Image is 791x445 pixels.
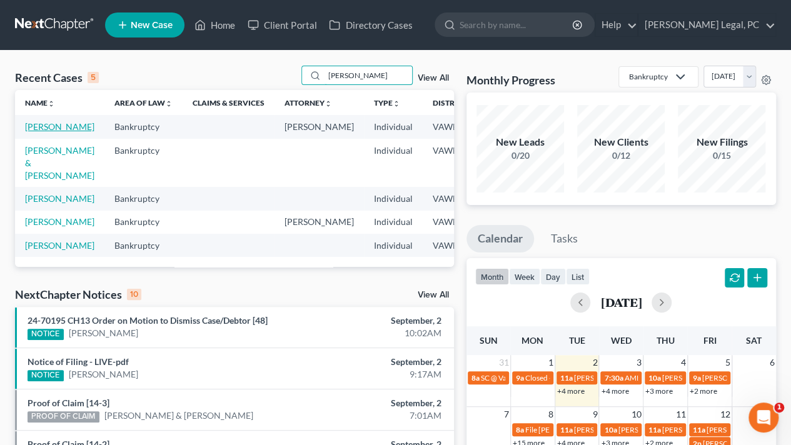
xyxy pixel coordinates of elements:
div: New Filings [678,135,765,149]
span: 31 [498,355,510,370]
div: Recent Cases [15,70,99,85]
a: [PERSON_NAME] & [PERSON_NAME] [25,145,94,181]
iframe: Intercom live chat [748,402,778,432]
div: 9:17AM [311,368,441,381]
th: Claims & Services [183,90,275,115]
a: Nameunfold_more [25,98,55,107]
a: Districtunfold_more [433,98,474,107]
span: 1 [774,402,784,412]
span: 3 [635,355,643,370]
div: New Clients [577,135,665,149]
input: Search by name... [325,66,412,84]
td: Individual [364,115,423,138]
a: Typeunfold_more [374,98,400,107]
a: Proof of Claim [14-3] [28,397,109,408]
span: 7:30a [604,373,623,382]
a: [PERSON_NAME] [25,121,94,132]
span: 8a [471,373,480,382]
i: unfold_more [325,100,332,107]
a: View All [418,291,449,299]
div: September, 2 [311,356,441,368]
span: 2 [591,355,598,370]
div: NextChapter Notices [15,287,141,302]
a: +3 more [645,386,673,396]
td: VAWB [423,211,484,234]
div: New Leads [476,135,564,149]
span: 8 [547,407,555,422]
span: 12 [719,407,732,422]
span: Fri [703,335,716,346]
span: 4 [680,355,687,370]
h3: Monthly Progress [466,72,555,87]
span: 11 [675,407,687,422]
a: Help [595,14,637,36]
div: 5 [88,72,99,83]
span: 11a [560,373,573,382]
span: 10a [604,425,617,434]
span: 9a [516,373,524,382]
span: 6 [768,355,776,370]
span: 9 [591,407,598,422]
h2: [DATE] [600,296,642,309]
span: SC @ Va Tech [481,373,523,382]
span: 11a [560,425,573,434]
div: PROOF OF CLAIM [28,411,99,422]
span: 9a [693,373,701,382]
a: Home [188,14,241,36]
div: Bankruptcy [629,71,668,82]
span: 11a [693,425,705,434]
div: September, 2 [311,397,441,409]
a: Notice of Filing - LIVE-pdf [28,356,129,367]
td: Bankruptcy [104,139,183,187]
a: 24-70195 CH13 Order on Motion to Dismiss Case/Debtor [48] [28,315,268,326]
div: NOTICE [28,370,64,381]
span: New Case [131,21,173,30]
div: 10:02AM [311,327,441,339]
a: Directory Cases [323,14,418,36]
td: Bankruptcy [104,234,183,257]
span: 7 [503,407,510,422]
span: Wed [611,335,632,346]
a: Calendar [466,225,534,252]
td: [PERSON_NAME] [275,211,364,234]
span: 1 [547,355,555,370]
div: 0/20 [476,149,564,162]
td: VAWB [423,139,484,187]
a: [PERSON_NAME] [25,216,94,227]
i: unfold_more [48,100,55,107]
button: month [475,268,509,285]
span: 11a [648,425,661,434]
td: VAWB [423,115,484,138]
td: VAWB [423,234,484,257]
span: Sun [479,335,497,346]
a: [PERSON_NAME] [69,327,138,339]
td: Individual [364,139,423,187]
div: NOTICE [28,329,64,340]
a: Attorneyunfold_more [285,98,332,107]
span: 8a [516,425,524,434]
span: Thu [657,335,675,346]
button: day [540,268,566,285]
div: 10 [127,289,141,300]
a: [PERSON_NAME] [69,368,138,381]
button: list [566,268,590,285]
i: unfold_more [165,100,173,107]
td: Bankruptcy [104,187,183,210]
td: Individual [364,187,423,210]
a: Client Portal [241,14,323,36]
div: 7:01AM [311,409,441,422]
div: 0/15 [678,149,765,162]
i: unfold_more [393,100,400,107]
td: Individual [364,211,423,234]
a: View All [418,74,449,82]
button: week [509,268,540,285]
td: Bankruptcy [104,115,183,138]
td: Bankruptcy [104,211,183,234]
td: VAWB [423,187,484,210]
a: +2 more [690,386,717,396]
div: 0/12 [577,149,665,162]
a: +4 more [601,386,628,396]
span: AMENDED PLAN DUE FOR [PERSON_NAME] [624,373,775,382]
a: Tasks [540,225,589,252]
a: +4 more [557,386,585,396]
